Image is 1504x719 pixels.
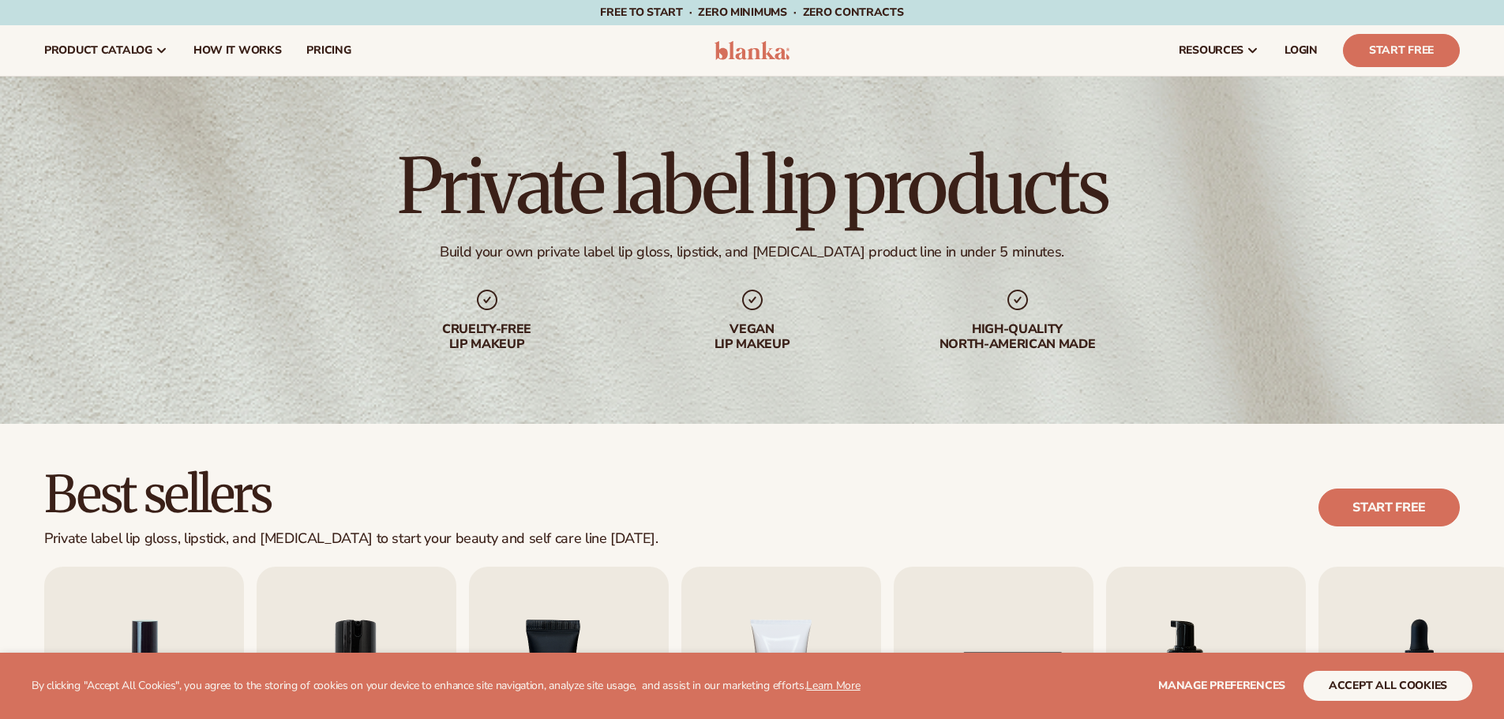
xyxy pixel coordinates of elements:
[1179,44,1243,57] span: resources
[1272,25,1330,76] a: LOGIN
[1285,44,1318,57] span: LOGIN
[1318,489,1460,526] a: Start free
[386,322,588,352] div: Cruelty-free lip makeup
[44,530,658,548] div: Private label lip gloss, lipstick, and [MEDICAL_DATA] to start your beauty and self care line [DA...
[1158,671,1285,701] button: Manage preferences
[44,468,658,521] h2: Best sellers
[440,243,1064,261] div: Build your own private label lip gloss, lipstick, and [MEDICAL_DATA] product line in under 5 minu...
[917,322,1119,352] div: High-quality North-american made
[1303,671,1472,701] button: accept all cookies
[181,25,294,76] a: How It Works
[806,678,860,693] a: Learn More
[294,25,363,76] a: pricing
[1158,678,1285,693] span: Manage preferences
[32,25,181,76] a: product catalog
[1343,34,1460,67] a: Start Free
[44,44,152,57] span: product catalog
[193,44,282,57] span: How It Works
[714,41,790,60] img: logo
[1166,25,1272,76] a: resources
[32,680,861,693] p: By clicking "Accept All Cookies", you agree to the storing of cookies on your device to enhance s...
[397,148,1107,224] h1: Private label lip products
[306,44,351,57] span: pricing
[600,5,903,20] span: Free to start · ZERO minimums · ZERO contracts
[651,322,853,352] div: Vegan lip makeup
